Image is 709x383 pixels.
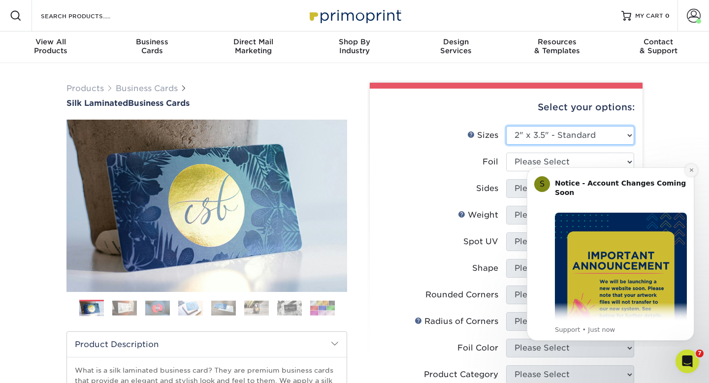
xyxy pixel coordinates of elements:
[507,32,608,63] a: Resources& Templates
[67,332,347,357] h2: Product Description
[608,37,709,55] div: & Support
[608,37,709,46] span: Contact
[304,37,405,55] div: Industry
[112,300,137,316] img: Business Cards 02
[304,37,405,46] span: Shop By
[40,10,136,22] input: SEARCH PRODUCTS.....
[310,300,335,316] img: Business Cards 08
[424,369,498,381] div: Product Category
[116,84,178,93] a: Business Cards
[665,12,670,19] span: 0
[696,350,704,357] span: 7
[202,37,304,46] span: Direct Mail
[244,300,269,316] img: Business Cards 06
[405,37,507,46] span: Design
[472,262,498,274] div: Shape
[458,209,498,221] div: Weight
[463,236,498,248] div: Spot UV
[66,84,104,93] a: Products
[101,32,203,63] a: BusinessCards
[467,129,498,141] div: Sizes
[178,300,203,316] img: Business Cards 04
[277,300,302,316] img: Business Cards 07
[425,289,498,301] div: Rounded Corners
[507,37,608,55] div: & Templates
[304,32,405,63] a: Shop ByIndustry
[66,98,128,108] span: Silk Laminated
[483,156,498,168] div: Foil
[378,89,635,126] div: Select your options:
[405,37,507,55] div: Services
[66,98,347,108] h1: Business Cards
[635,12,663,20] span: MY CART
[476,183,498,194] div: Sides
[512,159,709,347] iframe: Intercom notifications message
[405,32,507,63] a: DesignServices
[202,37,304,55] div: Marketing
[305,5,404,26] img: Primoprint
[415,316,498,327] div: Radius of Corners
[211,300,236,316] img: Business Cards 05
[101,37,203,55] div: Cards
[202,32,304,63] a: Direct MailMarketing
[457,342,498,354] div: Foil Color
[2,353,84,380] iframe: Google Customer Reviews
[79,296,104,321] img: Business Cards 01
[507,37,608,46] span: Resources
[66,98,347,108] a: Silk LaminatedBusiness Cards
[66,65,347,346] img: Silk Laminated 01
[145,300,170,316] img: Business Cards 03
[608,32,709,63] a: Contact& Support
[676,350,699,373] iframe: Intercom live chat
[101,37,203,46] span: Business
